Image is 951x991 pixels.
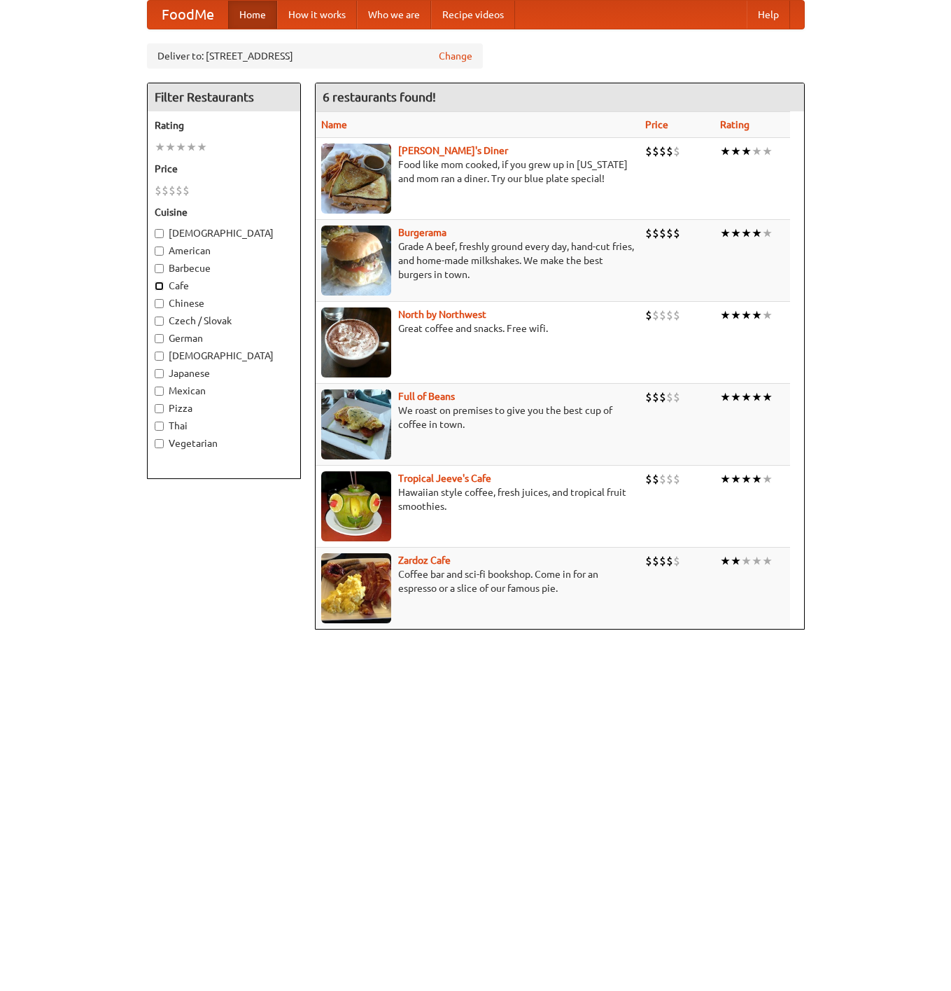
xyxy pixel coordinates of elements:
[148,1,228,29] a: FoodMe
[321,389,391,459] img: beans.jpg
[148,83,300,111] h4: Filter Restaurants
[398,391,455,402] b: Full of Beans
[321,144,391,214] img: sallys.jpg
[147,43,483,69] div: Deliver to: [STREET_ADDRESS]
[183,183,190,198] li: $
[155,334,164,343] input: German
[673,307,680,323] li: $
[155,247,164,256] input: American
[673,144,680,159] li: $
[321,553,391,623] img: zardoz.jpg
[155,296,293,310] label: Chinese
[155,401,293,415] label: Pizza
[431,1,515,29] a: Recipe videos
[659,471,666,487] li: $
[176,183,183,198] li: $
[155,279,293,293] label: Cafe
[645,307,652,323] li: $
[666,307,673,323] li: $
[659,226,666,241] li: $
[169,183,176,198] li: $
[155,183,162,198] li: $
[731,471,741,487] li: ★
[439,49,472,63] a: Change
[666,389,673,405] li: $
[666,553,673,569] li: $
[155,349,293,363] label: [DEMOGRAPHIC_DATA]
[277,1,357,29] a: How it works
[659,144,666,159] li: $
[652,144,659,159] li: $
[398,227,446,238] a: Burgerama
[155,139,165,155] li: ★
[155,162,293,176] h5: Price
[155,282,164,291] input: Cafe
[162,183,169,198] li: $
[652,389,659,405] li: $
[741,307,752,323] li: ★
[155,436,293,450] label: Vegetarian
[762,226,773,241] li: ★
[731,307,741,323] li: ★
[645,553,652,569] li: $
[720,144,731,159] li: ★
[673,389,680,405] li: $
[155,261,293,275] label: Barbecue
[155,384,293,398] label: Mexican
[321,403,634,431] p: We roast on premises to give you the best cup of coffee in town.
[155,118,293,132] h5: Rating
[155,419,293,433] label: Thai
[673,553,680,569] li: $
[666,226,673,241] li: $
[747,1,790,29] a: Help
[155,404,164,413] input: Pizza
[720,553,731,569] li: ★
[197,139,207,155] li: ★
[752,307,762,323] li: ★
[645,471,652,487] li: $
[155,244,293,258] label: American
[666,471,673,487] li: $
[731,144,741,159] li: ★
[176,139,186,155] li: ★
[155,317,164,326] input: Czech / Slovak
[752,553,762,569] li: ★
[720,471,731,487] li: ★
[321,240,634,282] p: Grade A beef, freshly ground every day, hand-cut fries, and home-made milkshakes. We make the bes...
[659,307,666,323] li: $
[398,555,451,566] a: Zardoz Cafe
[741,144,752,159] li: ★
[741,389,752,405] li: ★
[741,471,752,487] li: ★
[731,553,741,569] li: ★
[645,119,668,130] a: Price
[398,473,491,484] a: Tropical Jeeve's Cafe
[398,145,508,156] a: [PERSON_NAME]'s Diner
[659,389,666,405] li: $
[155,331,293,345] label: German
[652,226,659,241] li: $
[645,144,652,159] li: $
[762,389,773,405] li: ★
[762,553,773,569] li: ★
[155,264,164,273] input: Barbecue
[321,119,347,130] a: Name
[731,389,741,405] li: ★
[155,229,164,238] input: [DEMOGRAPHIC_DATA]
[357,1,431,29] a: Who we are
[321,226,391,296] img: burgerama.jpg
[741,553,752,569] li: ★
[752,226,762,241] li: ★
[321,307,391,377] img: north.jpg
[228,1,277,29] a: Home
[155,299,164,308] input: Chinese
[321,471,391,541] img: jeeves.jpg
[398,309,486,320] a: North by Northwest
[762,471,773,487] li: ★
[321,321,634,335] p: Great coffee and snacks. Free wifi.
[155,226,293,240] label: [DEMOGRAPHIC_DATA]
